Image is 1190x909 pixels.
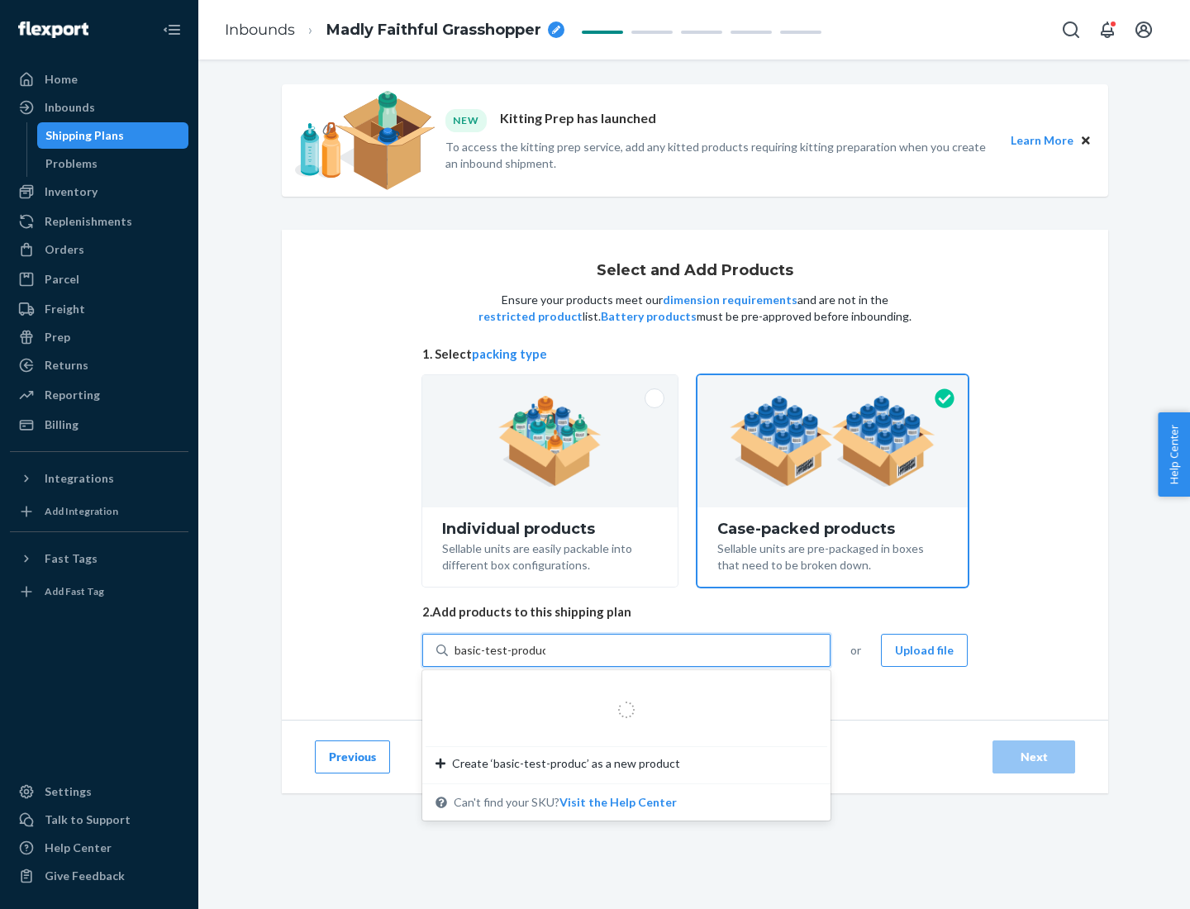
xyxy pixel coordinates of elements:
[45,416,79,433] div: Billing
[45,840,112,856] div: Help Center
[45,241,84,258] div: Orders
[45,504,118,518] div: Add Integration
[10,498,188,525] a: Add Integration
[1091,13,1124,46] button: Open notifications
[10,324,188,350] a: Prep
[442,537,658,573] div: Sellable units are easily packable into different box configurations.
[45,213,132,230] div: Replenishments
[1127,13,1160,46] button: Open account menu
[559,794,677,811] button: Create ‘basic-test-produc’ as a new productCan't find your SKU?
[10,66,188,93] a: Home
[597,263,793,279] h1: Select and Add Products
[1011,131,1073,150] button: Learn More
[10,863,188,889] button: Give Feedback
[10,94,188,121] a: Inbounds
[45,387,100,403] div: Reporting
[881,634,968,667] button: Upload file
[45,357,88,374] div: Returns
[445,139,996,172] p: To access the kitting prep service, add any kitted products requiring kitting preparation when yo...
[10,778,188,805] a: Settings
[10,236,188,263] a: Orders
[477,292,913,325] p: Ensure your products meet our and are not in the list. must be pre-approved before inbounding.
[315,740,390,773] button: Previous
[225,21,295,39] a: Inbounds
[478,308,583,325] button: restricted product
[45,868,125,884] div: Give Feedback
[10,178,188,205] a: Inventory
[45,329,70,345] div: Prep
[10,208,188,235] a: Replenishments
[717,521,948,537] div: Case-packed products
[10,835,188,861] a: Help Center
[45,783,92,800] div: Settings
[45,301,85,317] div: Freight
[422,603,968,621] span: 2. Add products to this shipping plan
[45,584,104,598] div: Add Fast Tag
[10,382,188,408] a: Reporting
[1158,412,1190,497] button: Help Center
[992,740,1075,773] button: Next
[850,642,861,659] span: or
[500,109,656,131] p: Kitting Prep has launched
[10,807,188,833] a: Talk to Support
[454,794,677,811] span: Can't find your SKU?
[717,537,948,573] div: Sellable units are pre-packaged in boxes that need to be broken down.
[10,465,188,492] button: Integrations
[326,20,541,41] span: Madly Faithful Grasshopper
[730,396,935,487] img: case-pack.59cecea509d18c883b923b81aeac6d0b.png
[212,6,578,55] ol: breadcrumbs
[1054,13,1088,46] button: Open Search Box
[10,266,188,293] a: Parcel
[1007,749,1061,765] div: Next
[1077,131,1095,150] button: Close
[45,183,98,200] div: Inventory
[10,296,188,322] a: Freight
[45,155,98,172] div: Problems
[45,99,95,116] div: Inbounds
[37,122,189,149] a: Shipping Plans
[452,755,680,772] span: Create ‘basic-test-produc’ as a new product
[442,521,658,537] div: Individual products
[10,412,188,438] a: Billing
[455,642,545,659] input: Create ‘basic-test-produc’ as a new productCan't find your SKU?Visit the Help Center
[155,13,188,46] button: Close Navigation
[663,292,797,308] button: dimension requirements
[45,811,131,828] div: Talk to Support
[45,470,114,487] div: Integrations
[498,396,602,487] img: individual-pack.facf35554cb0f1810c75b2bd6df2d64e.png
[18,21,88,38] img: Flexport logo
[37,150,189,177] a: Problems
[45,71,78,88] div: Home
[422,345,968,363] span: 1. Select
[45,271,79,288] div: Parcel
[10,578,188,605] a: Add Fast Tag
[10,545,188,572] button: Fast Tags
[445,109,487,131] div: NEW
[472,345,547,363] button: packing type
[45,127,124,144] div: Shipping Plans
[10,352,188,378] a: Returns
[45,550,98,567] div: Fast Tags
[601,308,697,325] button: Battery products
